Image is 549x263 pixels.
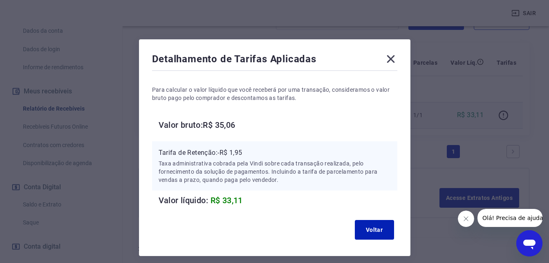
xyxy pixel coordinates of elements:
iframe: Botão para abrir a janela de mensagens [516,230,542,256]
div: Detalhamento de Tarifas Aplicadas [152,52,397,69]
span: Olá! Precisa de ajuda? [5,6,69,12]
p: Para calcular o valor líquido que você receberá por uma transação, consideramos o valor bruto pag... [152,86,397,102]
iframe: Mensagem da empresa [477,209,542,227]
h6: Valor bruto: R$ 35,06 [159,118,397,131]
p: Tarifa de Retenção: -R$ 1,95 [159,148,391,158]
button: Voltar [355,220,394,240]
iframe: Fechar mensagem [458,211,474,227]
span: R$ 33,11 [211,195,243,205]
h6: Valor líquido: [159,194,397,207]
p: Taxa administrativa cobrada pela Vindi sobre cada transação realizada, pelo fornecimento da soluç... [159,159,391,184]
